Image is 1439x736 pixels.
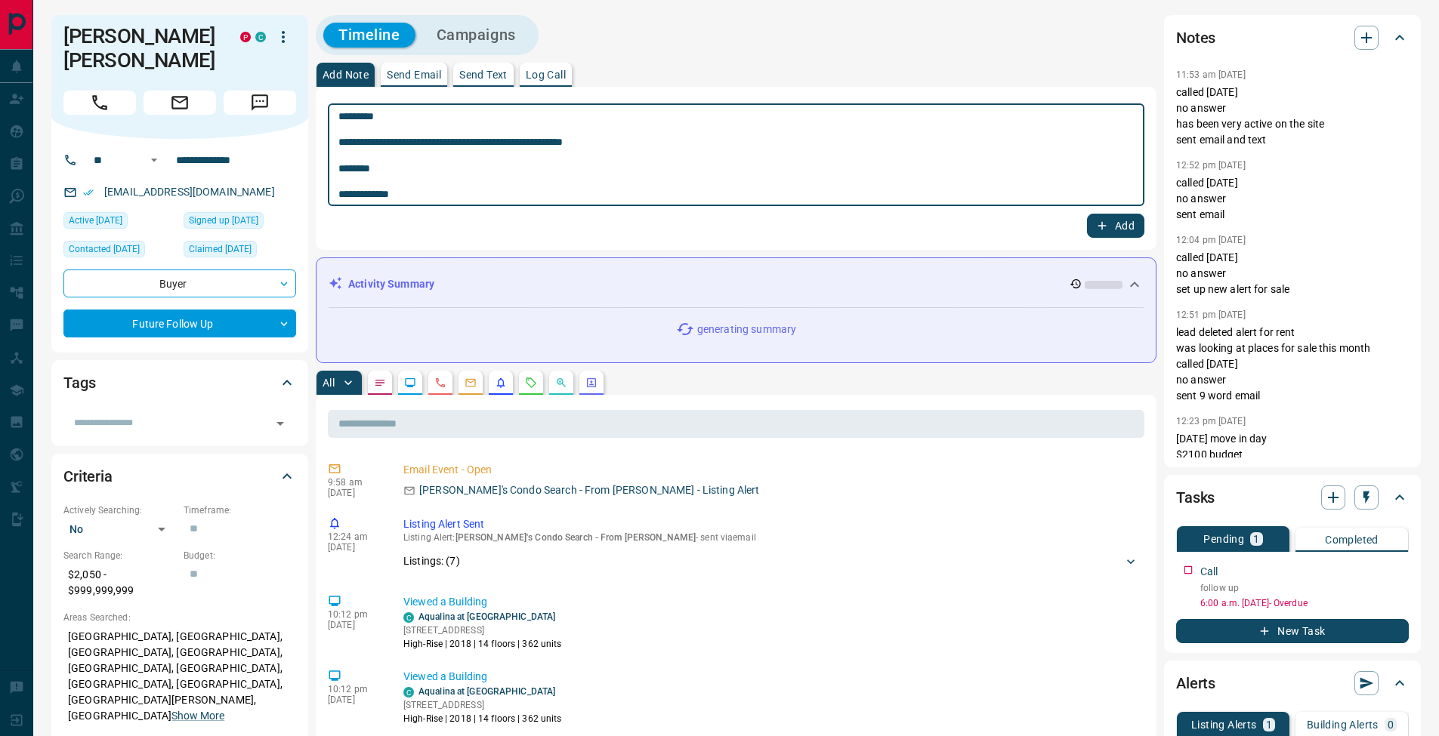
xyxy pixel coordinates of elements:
p: called [DATE] no answer sent email [1176,175,1409,223]
svg: Agent Actions [585,377,598,389]
span: Call [63,91,136,115]
p: [STREET_ADDRESS] [403,698,562,712]
span: Message [224,91,296,115]
span: Active [DATE] [69,213,122,228]
div: Future Follow Up [63,309,296,337]
p: 9:58 am [328,477,381,488]
p: [DATE] move in day $2100 budget 1 bed, no parking [GEOGRAPHIC_DATA], gym is on oradance, wants to... [1176,431,1409,558]
span: [PERSON_NAME]'s Condo Search - From [PERSON_NAME] [455,532,696,543]
svg: Lead Browsing Activity [404,377,416,389]
a: Aqualina at [GEOGRAPHIC_DATA] [418,611,555,622]
p: [GEOGRAPHIC_DATA], [GEOGRAPHIC_DATA], [GEOGRAPHIC_DATA], [GEOGRAPHIC_DATA], [GEOGRAPHIC_DATA], [G... [63,624,296,728]
div: condos.ca [255,32,266,42]
p: 11:53 am [DATE] [1176,69,1246,80]
svg: Listing Alerts [495,377,507,389]
h1: [PERSON_NAME] [PERSON_NAME] [63,24,218,72]
p: Building Alerts [1307,719,1379,730]
button: Open [270,413,291,434]
p: Budget: [184,549,296,562]
span: Contacted [DATE] [69,242,140,257]
p: Pending [1203,534,1244,544]
div: Sun Feb 27 2022 [184,212,296,233]
div: Listings: (7) [403,547,1138,575]
div: Tags [63,365,296,401]
svg: Emails [465,377,477,389]
p: Listing Alert Sent [403,516,1138,532]
p: $2,050 - $999,999,999 [63,562,176,603]
button: Add [1087,214,1144,238]
p: 10:12 pm [328,609,381,620]
svg: Requests [525,377,537,389]
p: 12:04 pm [DATE] [1176,235,1246,245]
p: Log Call [526,69,566,80]
p: generating summary [697,322,796,337]
button: Show More [171,708,224,724]
p: Listing Alerts [1191,719,1257,730]
svg: Email Verified [83,187,94,198]
a: [EMAIL_ADDRESS][DOMAIN_NAME] [104,186,275,198]
p: All [323,377,335,388]
div: Sun Oct 12 2025 [63,212,176,233]
p: called [DATE] no answer has been very active on the site sent email and text [1176,85,1409,148]
a: Aqualina at [GEOGRAPHIC_DATA] [418,686,555,697]
h2: Notes [1176,26,1215,50]
p: 12:52 pm [DATE] [1176,160,1246,171]
p: Listing Alert : - sent via email [403,532,1138,543]
button: Open [145,151,163,169]
p: Activity Summary [348,276,434,292]
div: condos.ca [403,687,414,698]
div: Criteria [63,458,296,494]
span: Signed up [DATE] [189,213,258,228]
button: Timeline [323,23,415,48]
p: follow up [1200,581,1409,595]
p: [DATE] [328,542,381,553]
p: Completed [1325,534,1379,545]
p: called [DATE] no answer set up new alert for sale [1176,250,1409,297]
p: Call [1200,564,1218,580]
p: 12:24 am [328,531,381,542]
svg: Opportunities [555,377,567,389]
p: Viewed a Building [403,594,1138,610]
p: Timeframe: [184,503,296,517]
p: Actively Searching: [63,503,176,517]
h2: Alerts [1176,671,1215,695]
p: High-Rise | 2018 | 14 floors | 362 units [403,712,562,725]
p: 0 [1388,719,1394,730]
h2: Tags [63,371,95,395]
div: Activity Summary [329,270,1144,298]
h2: Criteria [63,464,113,488]
p: [DATE] [328,488,381,498]
p: 12:23 pm [DATE] [1176,416,1246,427]
div: Tasks [1176,479,1409,516]
p: 10:12 pm [328,684,381,694]
svg: Notes [374,377,386,389]
p: [PERSON_NAME]'s Condo Search - From [PERSON_NAME] - Listing Alert [419,482,760,498]
p: Viewed a Building [403,669,1138,685]
p: lead deleted alert for rent was looking at places for sale this month called [DATE] no answer sen... [1176,325,1409,404]
div: Mon Oct 06 2025 [63,241,176,262]
p: 1 [1266,719,1272,730]
button: Campaigns [422,23,531,48]
span: Email [144,91,216,115]
div: Alerts [1176,665,1409,701]
p: [STREET_ADDRESS] [403,624,562,637]
p: 1 [1253,534,1259,544]
p: [DATE] [328,694,381,705]
p: Add Note [323,69,369,80]
div: No [63,517,176,541]
span: Claimed [DATE] [189,242,252,257]
p: Search Range: [63,549,176,562]
button: New Task [1176,619,1409,643]
h2: Tasks [1176,485,1215,510]
div: condos.ca [403,612,414,623]
div: Buyer [63,269,296,297]
p: 12:51 pm [DATE] [1176,309,1246,320]
div: Wed Aug 28 2024 [184,241,296,262]
p: Listings: ( 7 ) [403,553,460,569]
p: Email Event - Open [403,462,1138,478]
p: Send Email [387,69,441,80]
p: 6:00 a.m. [DATE] - Overdue [1200,596,1409,610]
p: [DATE] [328,620,381,630]
div: Notes [1176,20,1409,56]
p: Areas Searched: [63,611,296,624]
